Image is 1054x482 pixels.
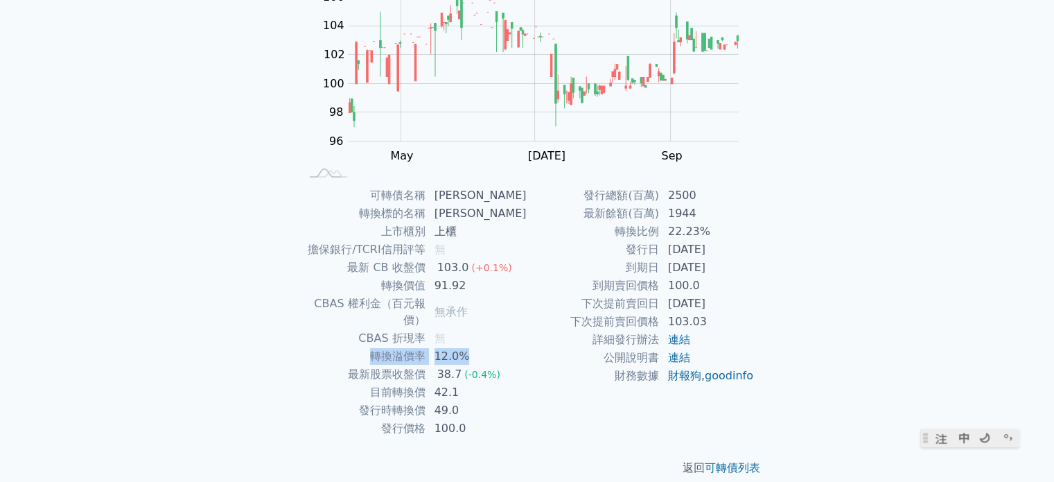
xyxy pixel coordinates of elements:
[471,262,511,273] span: (+0.1%)
[668,333,690,346] a: 連結
[660,205,755,223] td: 1944
[527,223,660,241] td: 轉換比例
[300,347,426,365] td: 轉換溢價率
[434,366,465,383] div: 38.7
[668,351,690,364] a: 連結
[660,277,755,295] td: 100.0
[300,365,426,384] td: 最新股票收盤價
[434,332,446,345] span: 無
[434,243,446,256] span: 無
[323,19,344,32] tspan: 104
[527,349,660,367] td: 公開說明書
[660,313,755,331] td: 103.03
[434,305,468,318] span: 無承作
[300,277,426,295] td: 轉換價值
[300,329,426,347] td: CBAS 折現率
[426,223,527,241] td: 上櫃
[705,461,760,474] a: 可轉債列表
[283,460,771,476] p: 返回
[426,384,527,402] td: 42.1
[300,259,426,277] td: 最新 CB 收盤價
[660,223,755,241] td: 22.23%
[426,420,527,438] td: 100.0
[528,149,565,162] tspan: [DATE]
[300,295,426,329] td: CBAS 權利金（百元報價）
[390,149,413,162] tspan: May
[426,402,527,420] td: 49.0
[300,205,426,223] td: 轉換標的名稱
[527,259,660,277] td: 到期日
[985,415,1054,482] iframe: Chat Widget
[464,369,500,380] span: (-0.4%)
[426,347,527,365] td: 12.0%
[527,277,660,295] td: 到期賣回價格
[300,223,426,241] td: 上市櫃別
[434,259,472,276] div: 103.0
[527,331,660,349] td: 詳細發行辦法
[668,369,701,382] a: 財報狗
[705,369,753,382] a: goodinfo
[660,295,755,313] td: [DATE]
[329,135,343,148] tspan: 96
[527,205,660,223] td: 最新餘額(百萬)
[660,187,755,205] td: 2500
[527,241,660,259] td: 發行日
[527,367,660,385] td: 財務數據
[426,187,527,205] td: [PERSON_NAME]
[527,313,660,331] td: 下次提前賣回價格
[300,402,426,420] td: 發行時轉換價
[329,105,343,119] tspan: 98
[323,77,344,90] tspan: 100
[300,384,426,402] td: 目前轉換價
[300,241,426,259] td: 擔保銀行/TCRI信用評等
[660,241,755,259] td: [DATE]
[426,277,527,295] td: 91.92
[661,149,682,162] tspan: Sep
[660,367,755,385] td: ,
[426,205,527,223] td: [PERSON_NAME]
[527,295,660,313] td: 下次提前賣回日
[324,48,345,61] tspan: 102
[300,420,426,438] td: 發行價格
[660,259,755,277] td: [DATE]
[300,187,426,205] td: 可轉債名稱
[527,187,660,205] td: 發行總額(百萬)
